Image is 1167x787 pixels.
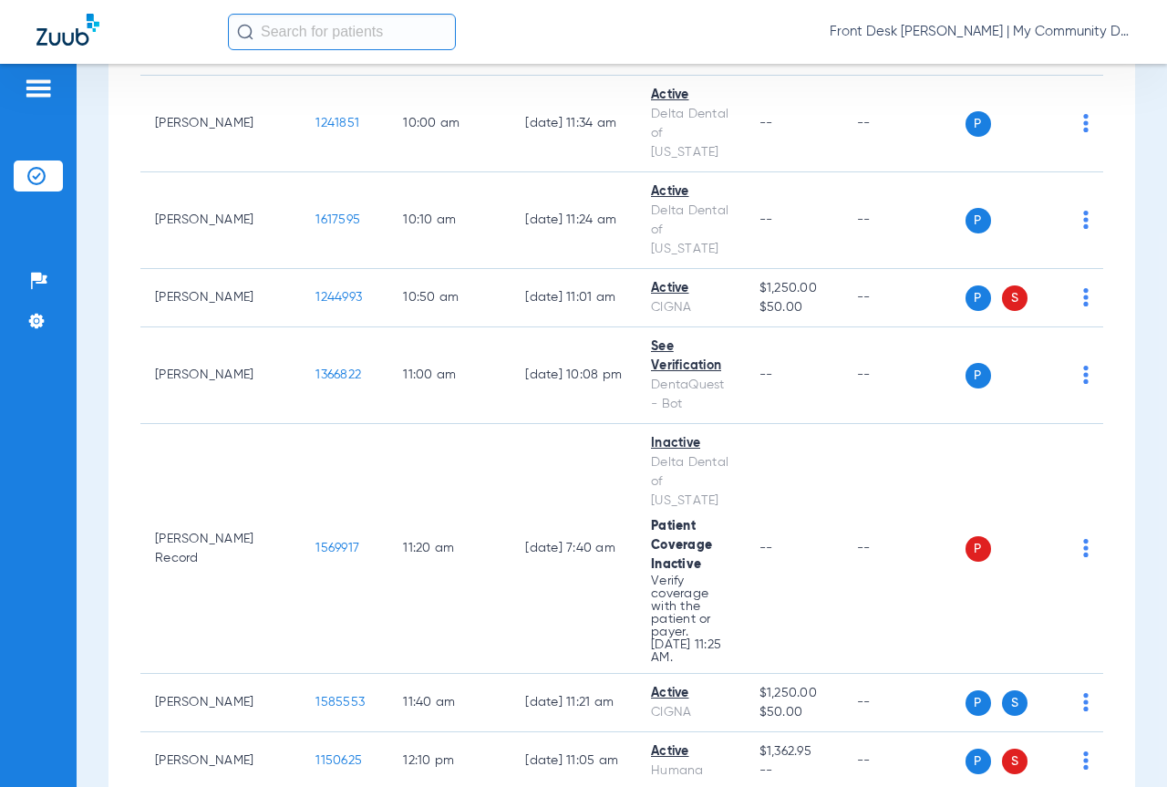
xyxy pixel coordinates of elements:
[1083,539,1089,557] img: group-dot-blue.svg
[388,172,511,269] td: 10:10 AM
[1076,699,1167,787] iframe: Chat Widget
[388,674,511,732] td: 11:40 AM
[966,690,991,716] span: P
[651,182,730,202] div: Active
[315,117,359,129] span: 1241851
[651,376,730,414] div: DentaQuest - Bot
[388,269,511,327] td: 10:50 AM
[759,761,828,781] span: --
[315,213,360,226] span: 1617595
[651,202,730,259] div: Delta Dental of [US_STATE]
[651,703,730,722] div: CIGNA
[966,208,991,233] span: P
[651,86,730,105] div: Active
[966,363,991,388] span: P
[759,542,773,554] span: --
[511,172,636,269] td: [DATE] 11:24 AM
[237,24,253,40] img: Search Icon
[759,368,773,381] span: --
[966,749,991,774] span: P
[842,674,966,732] td: --
[651,279,730,298] div: Active
[1083,693,1089,711] img: group-dot-blue.svg
[315,368,361,381] span: 1366822
[759,279,828,298] span: $1,250.00
[842,269,966,327] td: --
[511,424,636,674] td: [DATE] 7:40 AM
[511,327,636,424] td: [DATE] 10:08 PM
[651,453,730,511] div: Delta Dental of [US_STATE]
[140,424,301,674] td: [PERSON_NAME] Record
[140,674,301,732] td: [PERSON_NAME]
[651,684,730,703] div: Active
[759,684,828,703] span: $1,250.00
[651,298,730,317] div: CIGNA
[140,269,301,327] td: [PERSON_NAME]
[651,742,730,761] div: Active
[651,520,712,571] span: Patient Coverage Inactive
[842,424,966,674] td: --
[36,14,99,46] img: Zuub Logo
[1002,285,1028,311] span: S
[140,327,301,424] td: [PERSON_NAME]
[759,703,828,722] span: $50.00
[1002,690,1028,716] span: S
[315,696,365,709] span: 1585553
[759,213,773,226] span: --
[388,327,511,424] td: 11:00 AM
[651,434,730,453] div: Inactive
[651,575,730,664] p: Verify coverage with the patient or payer. [DATE] 11:25 AM.
[842,172,966,269] td: --
[388,76,511,172] td: 10:00 AM
[651,337,730,376] div: See Verification
[842,76,966,172] td: --
[140,76,301,172] td: [PERSON_NAME]
[1083,211,1089,229] img: group-dot-blue.svg
[511,269,636,327] td: [DATE] 11:01 AM
[1083,114,1089,132] img: group-dot-blue.svg
[140,172,301,269] td: [PERSON_NAME]
[511,674,636,732] td: [DATE] 11:21 AM
[511,76,636,172] td: [DATE] 11:34 AM
[966,285,991,311] span: P
[651,761,730,781] div: Humana
[1083,288,1089,306] img: group-dot-blue.svg
[24,78,53,99] img: hamburger-icon
[759,298,828,317] span: $50.00
[228,14,456,50] input: Search for patients
[651,105,730,162] div: Delta Dental of [US_STATE]
[315,291,362,304] span: 1244993
[388,424,511,674] td: 11:20 AM
[1002,749,1028,774] span: S
[830,23,1131,41] span: Front Desk [PERSON_NAME] | My Community Dental Centers
[315,542,359,554] span: 1569917
[842,327,966,424] td: --
[966,536,991,562] span: P
[315,754,362,767] span: 1150625
[1083,366,1089,384] img: group-dot-blue.svg
[759,117,773,129] span: --
[759,742,828,761] span: $1,362.95
[966,111,991,137] span: P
